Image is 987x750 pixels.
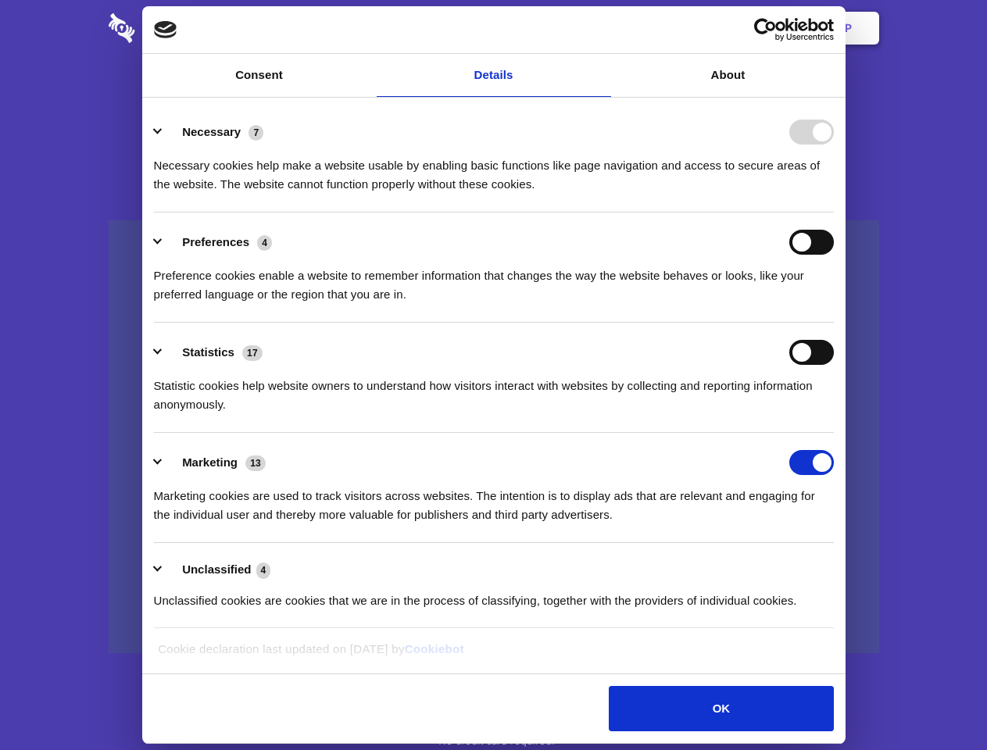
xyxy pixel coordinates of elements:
button: OK [609,686,833,731]
h1: Eliminate Slack Data Loss. [109,70,879,127]
a: Login [709,4,777,52]
div: Preference cookies enable a website to remember information that changes the way the website beha... [154,255,834,304]
a: Pricing [459,4,527,52]
span: 17 [242,345,263,361]
div: Marketing cookies are used to track visitors across websites. The intention is to display ads tha... [154,475,834,524]
div: Statistic cookies help website owners to understand how visitors interact with websites by collec... [154,365,834,414]
div: Necessary cookies help make a website usable by enabling basic functions like page navigation and... [154,145,834,194]
img: logo-wordmark-white-trans-d4663122ce5f474addd5e946df7df03e33cb6a1c49d2221995e7729f52c070b2.svg [109,13,242,43]
a: Consent [142,54,377,97]
span: 4 [256,562,271,578]
label: Necessary [182,125,241,138]
img: logo [154,21,177,38]
a: Wistia video thumbnail [109,220,879,654]
div: Cookie declaration last updated on [DATE] by [146,640,841,670]
iframe: Drift Widget Chat Controller [909,672,968,731]
button: Statistics (17) [154,340,273,365]
button: Marketing (13) [154,450,276,475]
div: Unclassified cookies are cookies that we are in the process of classifying, together with the pro... [154,580,834,610]
a: Usercentrics Cookiebot - opens in a new window [697,18,834,41]
h4: Auto-redaction of sensitive data, encrypted data sharing and self-destructing private chats. Shar... [109,142,879,194]
label: Marketing [182,455,238,469]
span: 7 [249,125,263,141]
button: Preferences (4) [154,230,282,255]
button: Necessary (7) [154,120,274,145]
a: About [611,54,846,97]
span: 4 [257,235,272,251]
label: Preferences [182,235,249,248]
a: Details [377,54,611,97]
a: Contact [634,4,706,52]
a: Cookiebot [405,642,464,655]
label: Statistics [182,345,234,359]
span: 13 [245,455,266,471]
button: Unclassified (4) [154,560,281,580]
